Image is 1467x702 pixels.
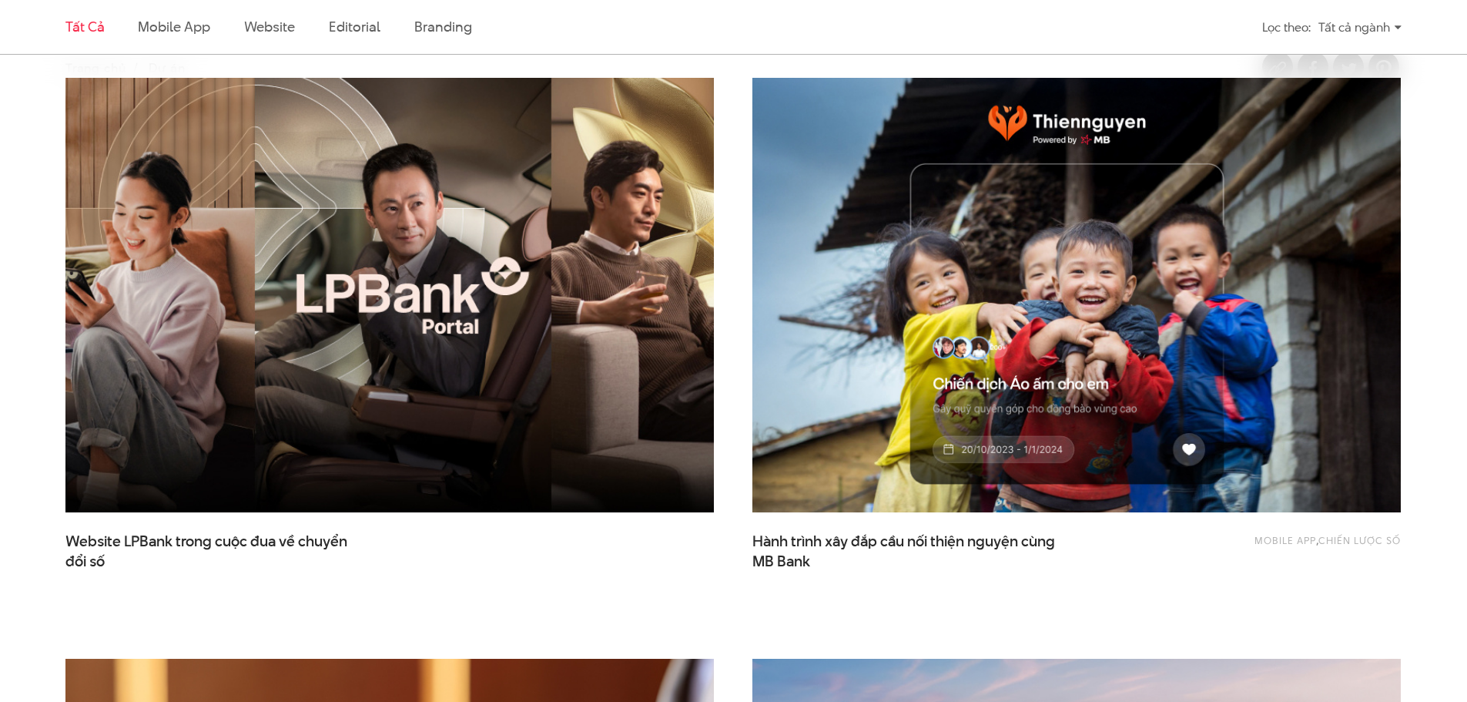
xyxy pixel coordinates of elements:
div: , [1141,532,1401,563]
div: Lọc theo: [1262,14,1311,41]
span: Hành trình xây đắp cầu nối thiện nguyện cùng [752,532,1060,570]
a: Mobile app [138,17,209,36]
a: Website [244,17,295,36]
a: Tất cả [65,17,104,36]
span: đổi số [65,552,105,572]
span: MB Bank [752,552,810,572]
a: Hành trình xây đắp cầu nối thiện nguyện cùngMB Bank [752,532,1060,570]
span: Website LPBank trong cuộc đua về chuyển [65,532,373,570]
div: Tất cả ngành [1318,14,1402,41]
a: Chiến lược số [1318,533,1401,547]
a: Editorial [329,17,380,36]
img: thumb [752,78,1401,512]
a: Branding [414,17,471,36]
img: LPBank portal [33,56,746,535]
a: Website LPBank trong cuộc đua về chuyểnđổi số [65,532,373,570]
a: Mobile app [1254,533,1316,547]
